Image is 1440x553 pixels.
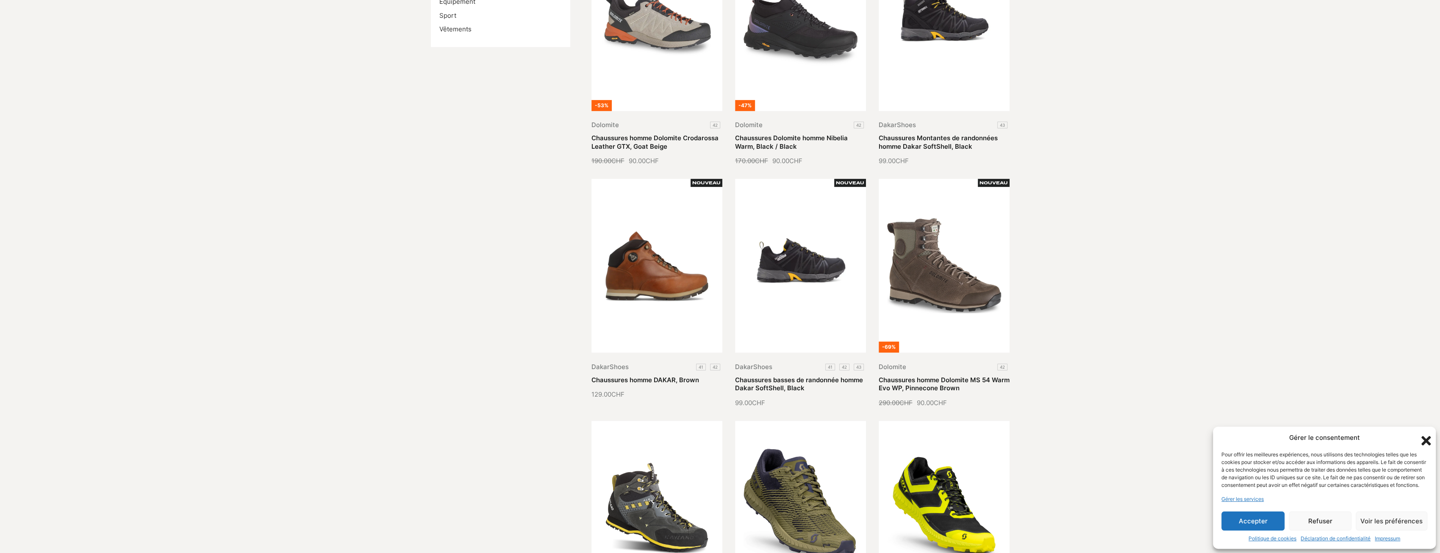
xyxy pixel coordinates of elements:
a: Déclaration de confidentialité [1301,535,1371,542]
div: Fermer la boîte de dialogue [1419,434,1427,442]
a: Chaussures homme Dolomite Crodarossa Leather GTX, Goat Beige [591,134,719,150]
a: Sport [439,11,456,19]
div: Pour offrir les meilleures expériences, nous utilisons des technologies telles que les cookies po... [1221,451,1426,489]
a: Chaussures Montantes de randonnées homme Dakar SoftShell, Black [879,134,998,150]
button: Refuser [1289,511,1352,531]
button: Accepter [1221,511,1285,531]
button: Voir les préférences [1356,511,1427,531]
a: Impressum [1375,535,1400,542]
a: Politique de cookies [1249,535,1296,542]
a: Chaussures homme DAKAR, Brown [591,376,699,384]
a: Chaussures homme Dolomite MS 54 Warm Evo WP, Pinnecone Brown [879,376,1010,392]
div: Gérer le consentement [1289,433,1360,443]
a: Gérer les services [1221,495,1264,503]
a: Chaussures basses de randonnée homme Dakar SoftShell, Black [735,376,863,392]
a: Chaussures Dolomite homme Nibelia Warm, Black / Black [735,134,848,150]
a: Vêtements [439,25,472,33]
